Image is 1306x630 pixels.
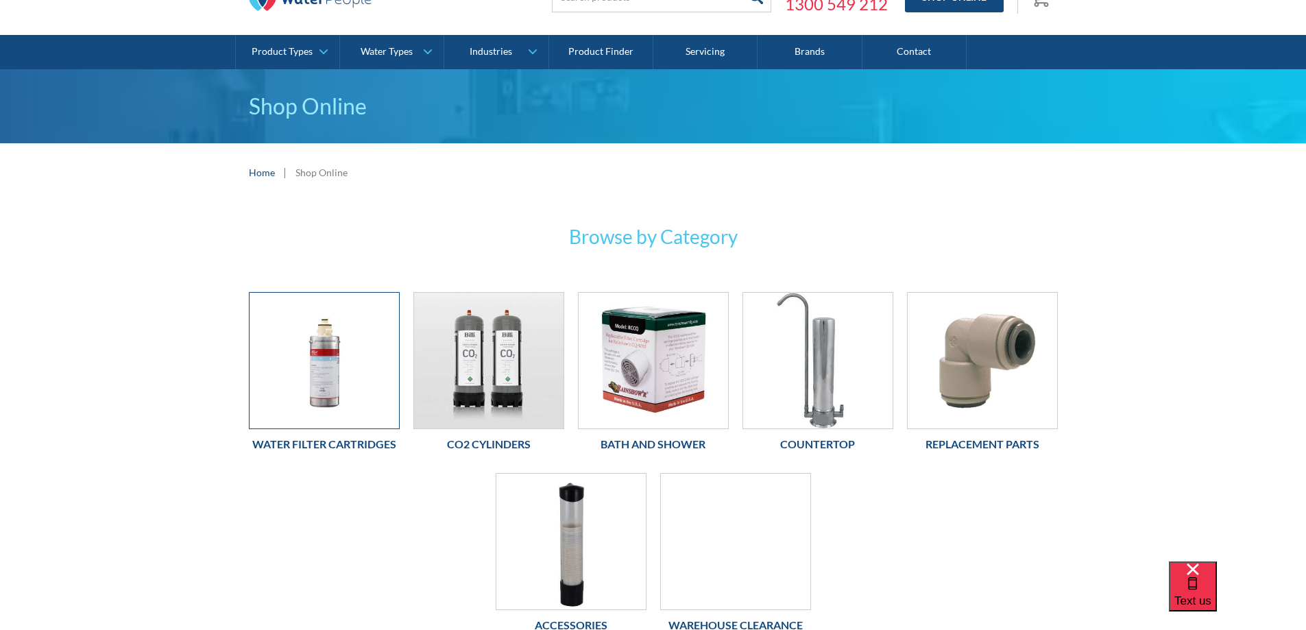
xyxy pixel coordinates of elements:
a: Servicing [653,35,758,69]
h1: Shop Online [249,90,1058,123]
img: Bath and Shower [579,293,728,428]
h6: Water Filter Cartridges [249,436,400,452]
a: Brands [758,35,862,69]
img: Water Filter Cartridges [250,293,399,428]
a: Bath and ShowerBath and Shower [578,292,729,459]
img: Countertop [743,293,893,428]
a: Contact [862,35,967,69]
img: Co2 Cylinders [414,293,564,428]
h6: Co2 Cylinders [413,436,564,452]
h6: Countertop [742,436,893,452]
a: Co2 CylindersCo2 Cylinders [413,292,564,459]
div: Water Types [361,46,413,58]
a: Product Finder [549,35,653,69]
h3: Browse by Category [386,222,921,251]
h6: Replacement Parts [907,436,1058,452]
div: Shop Online [295,165,348,180]
a: CountertopCountertop [742,292,893,459]
img: Replacement Parts [908,293,1057,428]
a: Product Types [236,35,339,69]
div: | [282,164,289,180]
img: Accessories [496,474,646,609]
a: Home [249,165,275,180]
a: Industries [444,35,548,69]
a: Water Types [340,35,444,69]
h6: Bath and Shower [578,436,729,452]
iframe: podium webchat widget bubble [1169,561,1306,630]
a: Replacement PartsReplacement Parts [907,292,1058,459]
div: Product Types [252,46,313,58]
div: Industries [470,46,512,58]
a: Water Filter CartridgesWater Filter Cartridges [249,292,400,459]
